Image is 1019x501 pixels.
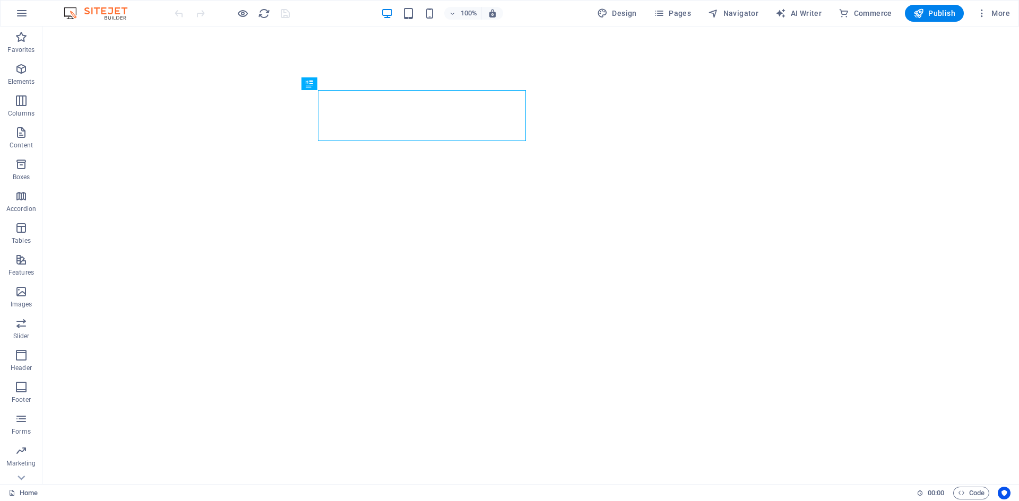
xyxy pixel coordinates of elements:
[839,8,892,19] span: Commerce
[13,173,30,181] p: Boxes
[236,7,249,20] button: Click here to leave preview mode and continue editing
[775,8,822,19] span: AI Writer
[488,8,497,18] i: On resize automatically adjust zoom level to fit chosen device.
[12,395,31,404] p: Footer
[913,8,955,19] span: Publish
[935,489,937,497] span: :
[650,5,695,22] button: Pages
[708,8,758,19] span: Navigator
[953,487,989,499] button: Code
[444,7,482,20] button: 100%
[654,8,691,19] span: Pages
[8,268,34,277] p: Features
[905,5,964,22] button: Publish
[257,7,270,20] button: reload
[12,236,31,245] p: Tables
[6,205,36,213] p: Accordion
[8,77,35,86] p: Elements
[61,7,141,20] img: Editor Logo
[917,487,945,499] h6: Session time
[958,487,985,499] span: Code
[593,5,641,22] div: Design (Ctrl+Alt+Y)
[460,7,477,20] h6: 100%
[13,332,30,340] p: Slider
[928,487,944,499] span: 00 00
[7,46,34,54] p: Favorites
[771,5,826,22] button: AI Writer
[977,8,1010,19] span: More
[704,5,763,22] button: Navigator
[8,487,38,499] a: Click to cancel selection. Double-click to open Pages
[8,109,34,118] p: Columns
[593,5,641,22] button: Design
[597,8,637,19] span: Design
[11,300,32,309] p: Images
[834,5,896,22] button: Commerce
[11,364,32,372] p: Header
[972,5,1014,22] button: More
[6,459,36,468] p: Marketing
[10,141,33,150] p: Content
[12,427,31,436] p: Forms
[998,487,1011,499] button: Usercentrics
[258,7,270,20] i: Reload page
